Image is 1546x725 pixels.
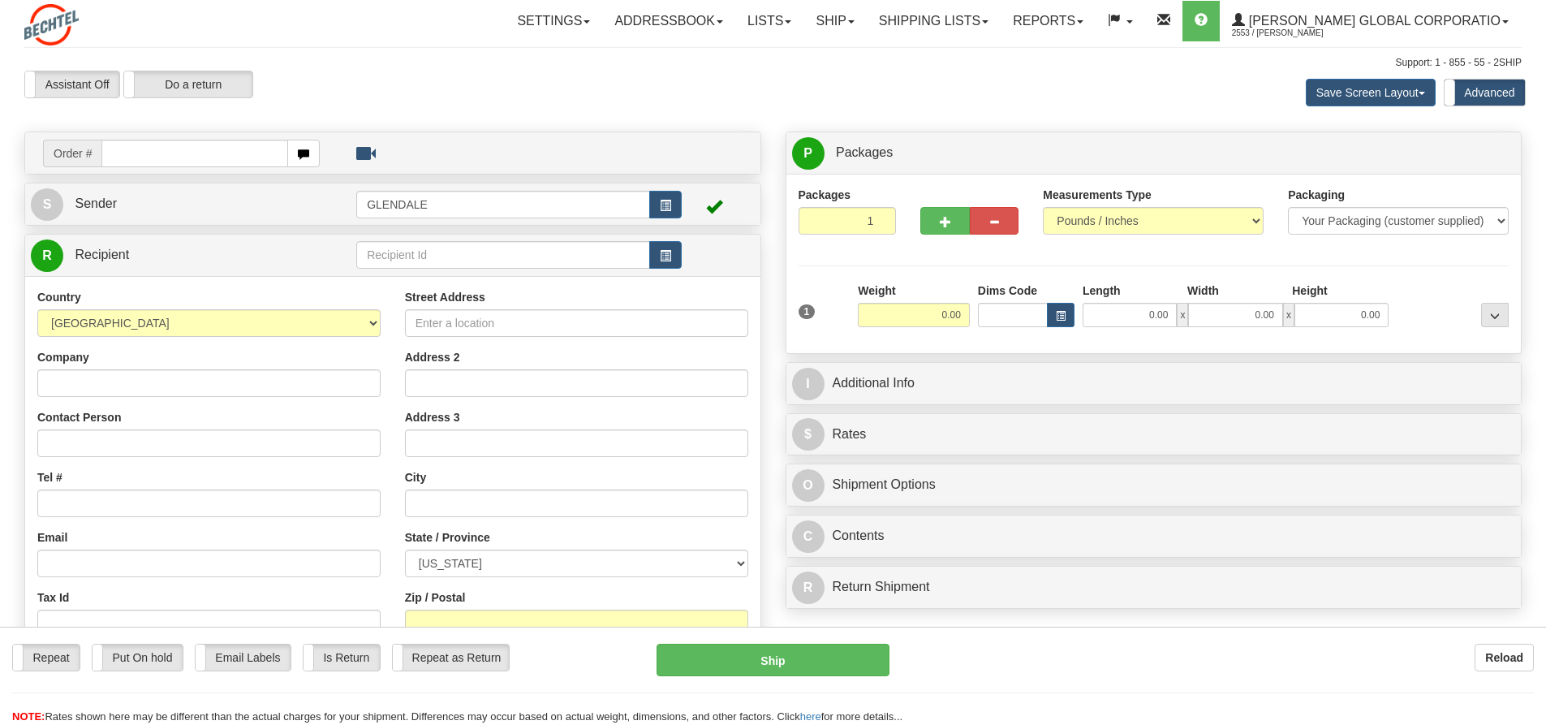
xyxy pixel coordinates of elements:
[792,572,825,604] span: R
[858,283,895,299] label: Weight
[735,1,803,41] a: Lists
[792,136,1516,170] a: P Packages
[405,529,490,546] label: State / Province
[37,469,62,485] label: Tel #
[356,241,650,269] input: Recipient Id
[405,289,485,305] label: Street Address
[1043,187,1152,203] label: Measurements Type
[792,418,825,451] span: $
[1306,79,1436,106] button: Save Screen Layout
[657,644,889,676] button: Ship
[356,191,650,218] input: Sender Id
[37,409,121,425] label: Contact Person
[31,239,321,272] a: R Recipient
[31,240,63,272] span: R
[792,571,1516,604] a: RReturn Shipment
[1083,283,1121,299] label: Length
[37,589,69,606] label: Tax Id
[93,645,183,671] label: Put On hold
[1232,25,1354,41] span: 2553 / [PERSON_NAME]
[800,710,821,723] a: here
[803,1,866,41] a: Ship
[405,309,748,337] input: Enter a location
[792,469,825,502] span: O
[75,248,129,261] span: Recipient
[1001,1,1096,41] a: Reports
[405,469,426,485] label: City
[24,4,79,45] img: logo2553.jpg
[792,468,1516,502] a: OShipment Options
[75,196,117,210] span: Sender
[405,349,460,365] label: Address 2
[792,418,1516,451] a: $Rates
[393,645,509,671] label: Repeat as Return
[1288,187,1345,203] label: Packaging
[799,304,816,319] span: 1
[43,140,101,167] span: Order #
[1481,303,1509,327] div: ...
[792,368,825,400] span: I
[405,409,460,425] label: Address 3
[1177,303,1188,327] span: x
[1509,279,1544,445] iframe: chat widget
[37,349,89,365] label: Company
[1220,1,1521,41] a: [PERSON_NAME] Global Corporatio 2553 / [PERSON_NAME]
[304,645,380,671] label: Is Return
[792,367,1516,400] a: IAdditional Info
[1485,651,1523,664] b: Reload
[1283,303,1294,327] span: x
[792,137,825,170] span: P
[37,529,67,546] label: Email
[405,589,466,606] label: Zip / Postal
[792,520,1516,553] a: CContents
[1475,644,1534,671] button: Reload
[792,520,825,553] span: C
[867,1,1001,41] a: Shipping lists
[1445,80,1525,106] label: Advanced
[24,56,1522,70] div: Support: 1 - 855 - 55 - 2SHIP
[31,188,63,221] span: S
[1187,283,1219,299] label: Width
[37,289,81,305] label: Country
[124,71,252,97] label: Do a return
[978,283,1037,299] label: Dims Code
[196,645,291,671] label: Email Labels
[602,1,735,41] a: Addressbook
[836,145,893,159] span: Packages
[25,71,119,97] label: Assistant Off
[1292,283,1328,299] label: Height
[13,645,80,671] label: Repeat
[799,187,851,203] label: Packages
[31,188,356,221] a: S Sender
[12,710,45,723] span: NOTE:
[1245,14,1501,28] span: [PERSON_NAME] Global Corporatio
[505,1,602,41] a: Settings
